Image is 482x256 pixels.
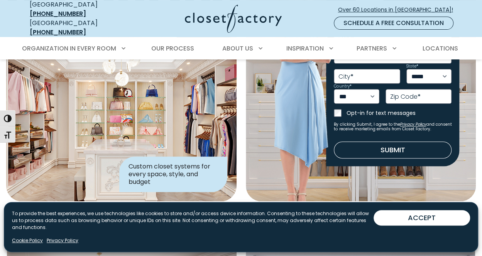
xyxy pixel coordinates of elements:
[12,210,374,231] p: To provide the best experiences, we use technologies like cookies to store and/or access device i...
[222,44,253,53] span: About Us
[406,64,418,68] label: State
[334,122,452,131] small: By clicking Submit, I agree to the and consent to receive marketing emails from Closet Factory.
[338,6,459,14] span: Over 60 Locations in [GEOGRAPHIC_DATA]!
[334,17,453,30] a: Schedule a Free Consultation
[185,5,282,33] img: Closet Factory Logo
[334,84,351,88] label: Country
[119,157,227,192] div: Custom closet systems for every space, style, and budget
[6,35,237,201] img: Closet Factory designed closet
[422,44,458,53] span: Locations
[338,3,460,17] a: Over 60 Locations in [GEOGRAPHIC_DATA]!
[30,9,86,18] a: [PHONE_NUMBER]
[17,38,466,59] nav: Primary Menu
[374,210,470,226] button: ACCEPT
[334,141,452,158] button: Submit
[390,94,421,100] label: Zip Code
[12,237,43,244] a: Cookie Policy
[30,28,86,37] a: [PHONE_NUMBER]
[357,44,387,53] span: Partners
[400,121,426,127] a: Privacy Policy
[346,109,452,117] label: Opt-in for text messages
[47,237,78,244] a: Privacy Policy
[151,44,194,53] span: Our Process
[30,19,124,37] div: [GEOGRAPHIC_DATA]
[338,74,353,80] label: City
[22,44,116,53] span: Organization in Every Room
[338,54,386,60] label: Phone Number
[286,44,324,53] span: Inspiration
